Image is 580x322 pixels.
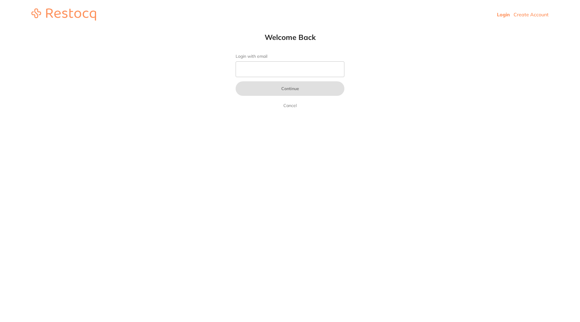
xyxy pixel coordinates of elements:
label: Login with email [236,54,344,59]
a: Create Account [514,11,549,18]
a: Cancel [282,102,298,109]
a: Login [497,11,510,18]
h1: Welcome Back [224,33,356,42]
img: restocq_logo.svg [31,8,96,21]
button: Continue [236,81,344,96]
